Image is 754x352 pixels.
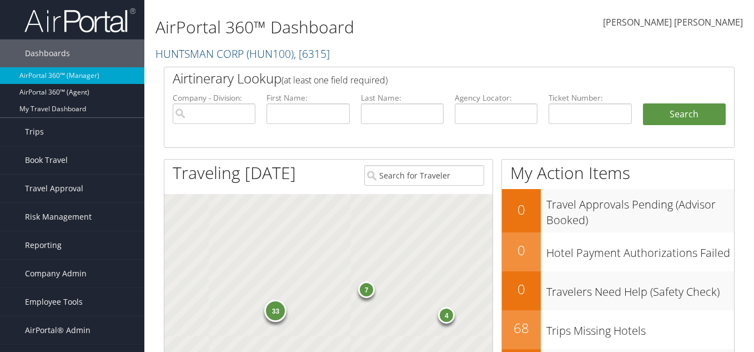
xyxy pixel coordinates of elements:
[25,175,83,202] span: Travel Approval
[502,319,541,338] h2: 68
[155,46,330,61] a: HUNTSMAN CORP
[364,165,484,186] input: Search for Traveler
[25,39,70,67] span: Dashboards
[294,46,330,61] span: , [ 6315 ]
[502,161,734,185] h1: My Action Items
[173,69,678,88] h2: Airtinerary Lookup
[502,280,541,299] h2: 0
[546,191,734,228] h3: Travel Approvals Pending (Advisor Booked)
[25,231,62,259] span: Reporting
[25,288,83,316] span: Employee Tools
[25,118,44,146] span: Trips
[173,161,296,185] h1: Traveling [DATE]
[546,318,734,339] h3: Trips Missing Hotels
[247,46,294,61] span: ( HUN100 )
[264,300,286,322] div: 33
[549,92,631,103] label: Ticket Number:
[643,103,726,126] button: Search
[546,279,734,300] h3: Travelers Need Help (Safety Check)
[361,92,444,103] label: Last Name:
[603,16,743,28] span: [PERSON_NAME] [PERSON_NAME]
[282,74,388,86] span: (at least one field required)
[546,240,734,261] h3: Hotel Payment Authorizations Failed
[455,92,537,103] label: Agency Locator:
[502,200,541,219] h2: 0
[25,203,92,231] span: Risk Management
[502,241,541,260] h2: 0
[502,271,734,310] a: 0Travelers Need Help (Safety Check)
[502,310,734,349] a: 68Trips Missing Hotels
[502,232,734,271] a: 0Hotel Payment Authorizations Failed
[25,146,68,174] span: Book Travel
[25,260,87,287] span: Company Admin
[502,189,734,232] a: 0Travel Approvals Pending (Advisor Booked)
[155,16,547,39] h1: AirPortal 360™ Dashboard
[24,7,135,33] img: airportal-logo.png
[603,6,743,40] a: [PERSON_NAME] [PERSON_NAME]
[358,281,375,298] div: 7
[173,92,255,103] label: Company - Division:
[267,92,349,103] label: First Name:
[25,316,91,344] span: AirPortal® Admin
[438,307,455,324] div: 4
